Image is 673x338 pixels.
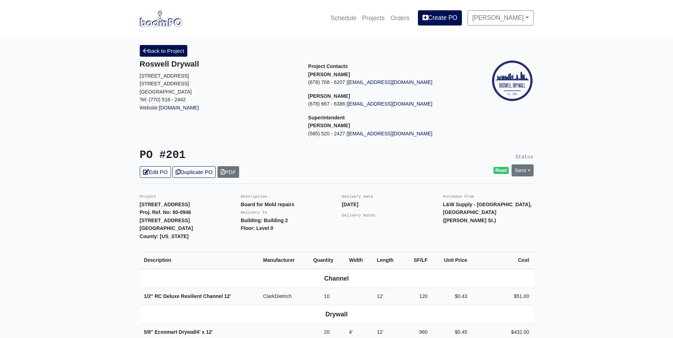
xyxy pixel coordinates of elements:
[308,130,466,138] p: (585) 520 - 2427 |
[140,45,188,57] a: Back to Project
[140,195,156,199] small: Project
[327,10,359,26] a: Schedule
[387,10,412,26] a: Orders
[202,329,205,335] span: x
[241,225,274,231] strong: Floor: Level 0
[471,288,533,305] td: $51.00
[140,218,190,223] strong: [STREET_ADDRESS]
[377,293,383,299] span: 12'
[325,311,348,318] b: Drywall
[140,225,193,231] strong: [GEOGRAPHIC_DATA]
[140,149,331,162] h3: PO #201
[241,195,267,199] small: Description
[468,10,533,25] a: [PERSON_NAME]
[348,101,432,107] a: [EMAIL_ADDRESS][DOMAIN_NAME]
[144,329,213,335] strong: 5/8" Ecosmart Drywall
[140,10,182,26] img: boomPO
[471,252,533,269] th: Cost
[443,195,474,199] small: Purchase From
[140,80,298,88] p: [STREET_ADDRESS]
[159,105,199,111] a: [DOMAIN_NAME]
[359,10,388,26] a: Projects
[342,213,376,218] small: Delivery Notes
[140,96,298,104] p: Tel: (770) 518 - 2442
[443,201,534,225] p: L&W Supply - [GEOGRAPHIC_DATA], [GEOGRAPHIC_DATA] ([PERSON_NAME] St.)
[309,252,345,269] th: Quantity
[308,100,466,108] p: (678) 667 - 6388 |
[512,164,534,176] a: Sent
[404,288,432,305] td: 120
[308,63,348,69] span: Project Contacts
[140,209,191,215] strong: Proj. Ref. No: 80-0946
[432,252,471,269] th: Unit Price
[224,293,231,299] span: 12'
[144,293,231,299] strong: 1/2" RC Deluxe Resilient Channel
[140,60,298,69] h5: Roswell Drywall
[432,288,471,305] td: $0.43
[324,275,349,282] b: Channel
[342,195,373,199] small: Delivery Date
[140,252,259,269] th: Description
[377,329,383,335] span: 12'
[241,202,294,207] strong: Board for Mold repairs
[345,252,373,269] th: Width
[241,210,267,215] small: Delivery To
[308,115,345,120] span: Superintendent
[140,166,171,178] a: Edit PO
[515,154,534,160] small: Status
[348,79,432,85] a: [EMAIL_ADDRESS][DOMAIN_NAME]
[373,252,404,269] th: Length
[140,72,298,80] p: [STREET_ADDRESS]
[308,78,466,86] p: (678) 708 - 6207 |
[349,329,353,335] span: 4'
[404,252,432,269] th: SF/LF
[308,93,350,99] strong: [PERSON_NAME]
[309,288,345,305] td: 10
[418,10,462,25] a: Create PO
[493,167,509,174] span: Read
[217,166,239,178] a: PDF
[140,60,298,112] div: Website:
[308,123,350,128] strong: [PERSON_NAME]
[342,202,359,207] strong: [DATE]
[140,88,298,96] p: [GEOGRAPHIC_DATA]
[259,288,309,305] td: ClarkDietrich
[140,233,189,239] strong: County: [US_STATE]
[348,131,432,136] a: [EMAIL_ADDRESS][DOMAIN_NAME]
[308,72,350,77] strong: [PERSON_NAME]
[172,166,216,178] a: Duplicate PO
[259,252,309,269] th: Manufacturer
[206,329,213,335] span: 12'
[241,218,288,223] strong: Building: Building 2
[197,329,200,335] span: 4'
[140,202,190,207] strong: [STREET_ADDRESS]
